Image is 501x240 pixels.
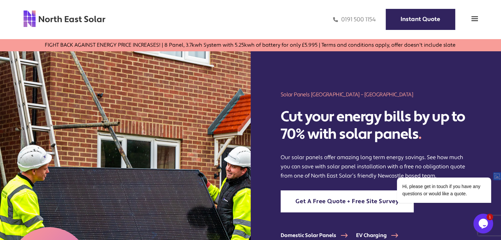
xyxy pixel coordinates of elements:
iframe: chat widget [376,118,494,210]
h1: Solar Panels [GEOGRAPHIC_DATA] – [GEOGRAPHIC_DATA] [281,91,471,98]
iframe: chat widget [473,214,494,233]
a: EV Charging [356,232,406,239]
img: menu icon [471,15,478,22]
a: Instant Quote [386,9,455,30]
a: Get A Free Quote + Free Site Survey [281,190,414,212]
h2: Cut your energy bills by up to 70% with solar panels [281,108,471,143]
img: north east solar logo [23,10,106,28]
img: phone icon [333,16,338,23]
a: 0191 500 1154 [333,16,376,23]
a: Domestic Solar Panels [281,232,356,239]
p: Our solar panels offer amazing long term energy savings. See how much you can save with solar pan... [281,153,471,180]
